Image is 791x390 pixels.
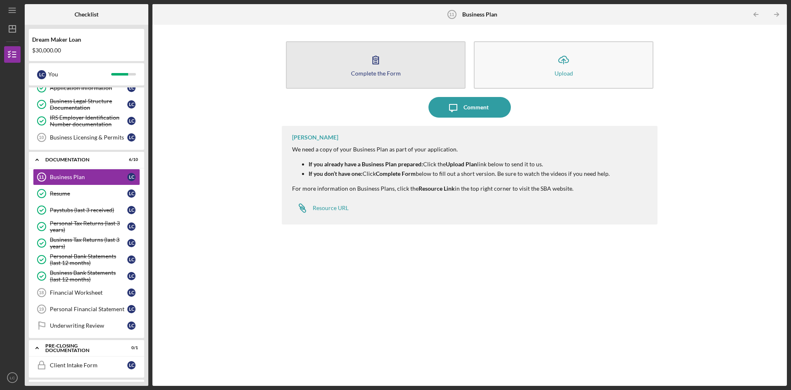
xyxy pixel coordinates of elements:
[123,345,138,350] div: 0 / 1
[127,222,136,231] div: L C
[127,288,136,297] div: L C
[39,307,44,312] tspan: 19
[33,80,140,96] a: Application InformationLC
[50,269,127,283] div: Business Bank Statements (last 12 months)
[33,129,140,146] a: 10Business Licensing & PermitsLC
[50,236,127,250] div: Business Tax Returns (last 3 years)
[127,133,136,142] div: L C
[33,284,140,301] a: 18Financial WorksheetLC
[33,202,140,218] a: Paystubs (last 3 received)LC
[50,220,127,233] div: Personal Tax Returns (last 3 years)
[292,134,338,141] div: [PERSON_NAME]
[33,251,140,268] a: Personal Bank Statements (last 12 months)LC
[309,170,363,177] strong: If you don’t have one:
[292,145,610,154] p: We need a copy of your Business Plan as part of your application.
[48,67,111,81] div: You
[127,100,136,109] div: L C
[33,357,140,373] a: Client Intake FormLC
[462,11,497,18] b: Business Plan
[39,175,44,180] tspan: 11
[127,272,136,280] div: L C
[127,305,136,313] div: L C
[474,41,653,89] button: Upload
[376,170,416,177] strong: Complete Form
[39,290,44,295] tspan: 18
[309,169,610,178] p: Click below to fill out a short version. Be sure to watch the videos if you need help.
[351,70,401,76] div: Complete the Form
[33,218,140,235] a: Personal Tax Returns (last 3 years)LC
[45,343,117,353] div: Pre-Closing Documentation
[50,322,127,329] div: Underwriting Review
[50,289,127,296] div: Financial Worksheet
[33,235,140,251] a: Business Tax Returns (last 3 years)LC
[127,321,136,330] div: L C
[50,306,127,312] div: Personal Financial Statement
[309,161,423,168] strong: If you already have a Business Plan prepared:
[33,96,140,113] a: Business Legal Structure DocumentationLC
[33,301,140,317] a: 19Personal Financial StatementLC
[33,169,140,185] a: 11Business PlanLC
[127,361,136,369] div: L C
[127,189,136,198] div: L C
[127,117,136,125] div: L C
[50,114,127,128] div: IRS Employer Identification Number documentation
[50,98,127,111] div: Business Legal Structure Documentation
[33,185,140,202] a: ResumeLC
[50,174,127,180] div: Business Plan
[50,85,127,91] div: Application Information
[555,70,573,76] div: Upload
[10,376,15,380] text: LC
[127,206,136,214] div: L C
[45,157,117,162] div: Documentation
[33,113,140,129] a: IRS Employer Identification Number documentationLC
[127,173,136,181] div: L C
[313,205,349,211] div: Resource URL
[50,207,127,213] div: Paystubs (last 3 received)
[123,157,138,162] div: 6 / 10
[463,97,489,118] div: Comment
[446,161,477,168] strong: Upload Plan
[286,41,466,89] button: Complete the Form
[292,184,610,193] p: For more information on Business Plans, click the in the top right corner to visit the SBA website.
[50,362,127,369] div: Client Intake Form
[50,253,127,266] div: Personal Bank Statements (last 12 months)
[127,255,136,264] div: L C
[292,200,349,216] a: Resource URL
[75,11,98,18] b: Checklist
[449,12,454,17] tspan: 11
[127,84,136,92] div: L C
[39,135,44,140] tspan: 10
[50,190,127,197] div: Resume
[127,239,136,247] div: L C
[428,97,511,118] button: Comment
[50,134,127,141] div: Business Licensing & Permits
[419,185,455,192] strong: Resource Link
[33,317,140,334] a: Underwriting ReviewLC
[4,369,21,386] button: LC
[37,70,46,79] div: L C
[33,268,140,284] a: Business Bank Statements (last 12 months)LC
[32,47,141,54] div: $30,000.00
[32,36,141,43] div: Dream Maker Loan
[309,160,610,169] p: Click the link below to send it to us.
